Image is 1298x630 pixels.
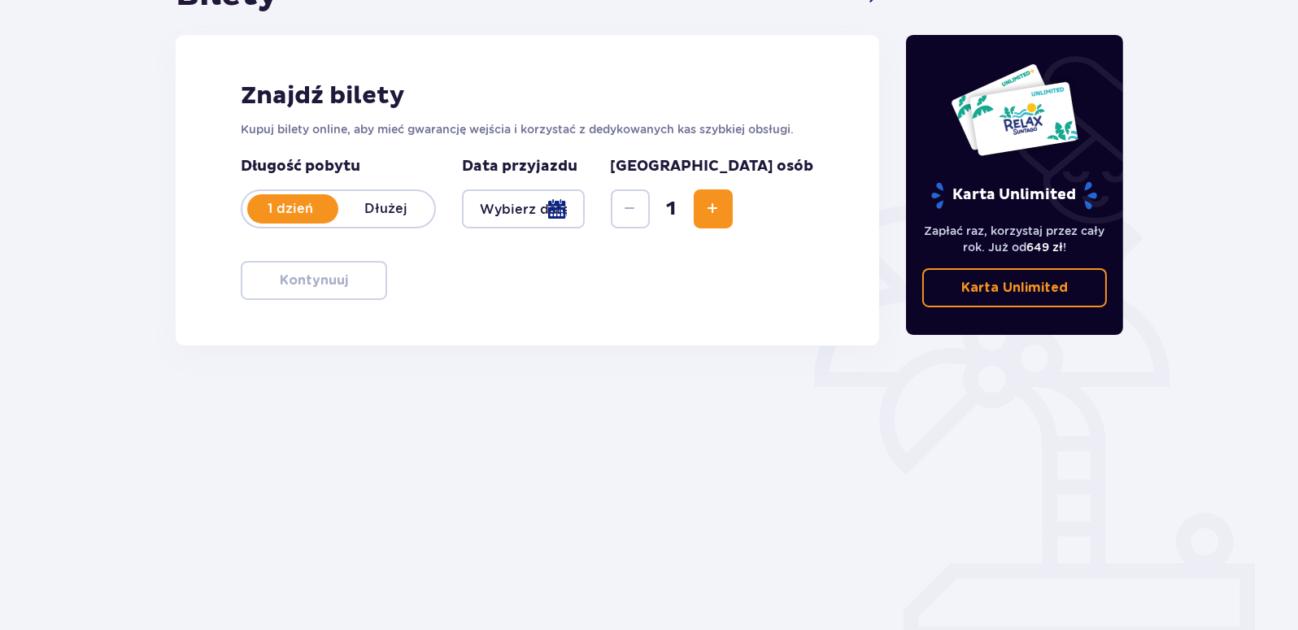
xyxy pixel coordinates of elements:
[961,279,1068,297] p: Karta Unlimited
[1026,241,1063,254] span: 649 zł
[611,189,650,228] button: Zmniejsz
[338,200,434,218] p: Dłużej
[242,200,338,218] p: 1 dzień
[611,157,814,176] p: [GEOGRAPHIC_DATA] osób
[241,121,814,137] p: Kupuj bilety online, aby mieć gwarancję wejścia i korzystać z dedykowanych kas szybkiej obsługi.
[694,189,733,228] button: Zwiększ
[653,197,690,221] span: 1
[241,80,814,111] h2: Znajdź bilety
[241,157,436,176] p: Długość pobytu
[922,223,1108,255] p: Zapłać raz, korzystaj przez cały rok. Już od !
[950,63,1079,157] img: Dwie karty całoroczne do Suntago z napisem 'UNLIMITED RELAX', na białym tle z tropikalnymi liśćmi...
[462,157,577,176] p: Data przyjazdu
[280,272,348,289] p: Kontynuuj
[922,268,1108,307] a: Karta Unlimited
[930,181,1099,210] p: Karta Unlimited
[241,261,387,300] button: Kontynuuj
